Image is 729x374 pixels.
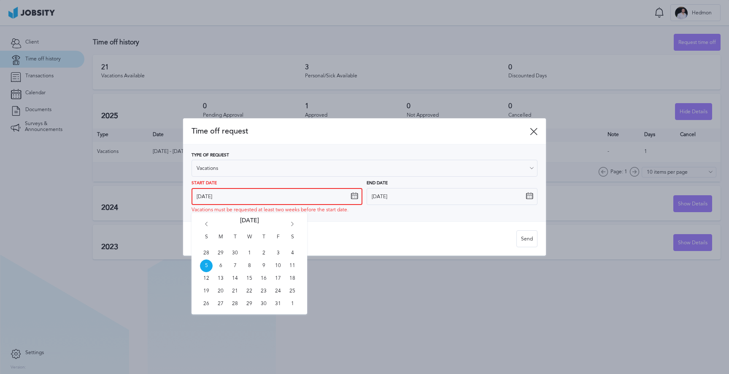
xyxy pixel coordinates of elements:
[516,230,537,247] button: Send
[192,181,217,186] span: Start Date
[192,127,530,136] span: Time off request
[272,298,284,310] span: Fri Oct 31 2025
[257,247,270,259] span: Thu Oct 02 2025
[214,247,227,259] span: Mon Sep 29 2025
[243,247,256,259] span: Wed Oct 01 2025
[200,272,213,285] span: Sun Oct 12 2025
[200,259,213,272] span: Sun Oct 05 2025
[229,259,241,272] span: Tue Oct 07 2025
[214,259,227,272] span: Mon Oct 06 2025
[257,272,270,285] span: Thu Oct 16 2025
[214,272,227,285] span: Mon Oct 13 2025
[243,298,256,310] span: Wed Oct 29 2025
[272,285,284,298] span: Fri Oct 24 2025
[192,153,229,158] span: Type of Request
[286,272,299,285] span: Sat Oct 18 2025
[229,298,241,310] span: Tue Oct 28 2025
[272,234,284,247] span: F
[286,285,299,298] span: Sat Oct 25 2025
[286,247,299,259] span: Sat Oct 04 2025
[243,272,256,285] span: Wed Oct 15 2025
[214,298,227,310] span: Mon Oct 27 2025
[200,298,213,310] span: Sun Oct 26 2025
[192,207,348,213] span: Vacations must be requested at least two weeks before the start date.
[272,247,284,259] span: Fri Oct 03 2025
[229,247,241,259] span: Tue Sep 30 2025
[367,181,388,186] span: End Date
[257,298,270,310] span: Thu Oct 30 2025
[257,285,270,298] span: Thu Oct 23 2025
[289,222,296,229] i: Go forward 1 month
[202,222,210,229] i: Go back 1 month
[214,285,227,298] span: Mon Oct 20 2025
[200,247,213,259] span: Sun Sep 28 2025
[517,231,537,248] div: Send
[243,259,256,272] span: Wed Oct 08 2025
[286,234,299,247] span: S
[272,259,284,272] span: Fri Oct 10 2025
[240,217,259,234] span: [DATE]
[243,234,256,247] span: W
[229,285,241,298] span: Tue Oct 21 2025
[214,234,227,247] span: M
[243,285,256,298] span: Wed Oct 22 2025
[257,234,270,247] span: T
[229,272,241,285] span: Tue Oct 14 2025
[272,272,284,285] span: Fri Oct 17 2025
[286,298,299,310] span: Sat Nov 01 2025
[257,259,270,272] span: Thu Oct 09 2025
[200,285,213,298] span: Sun Oct 19 2025
[286,259,299,272] span: Sat Oct 11 2025
[200,234,213,247] span: S
[229,234,241,247] span: T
